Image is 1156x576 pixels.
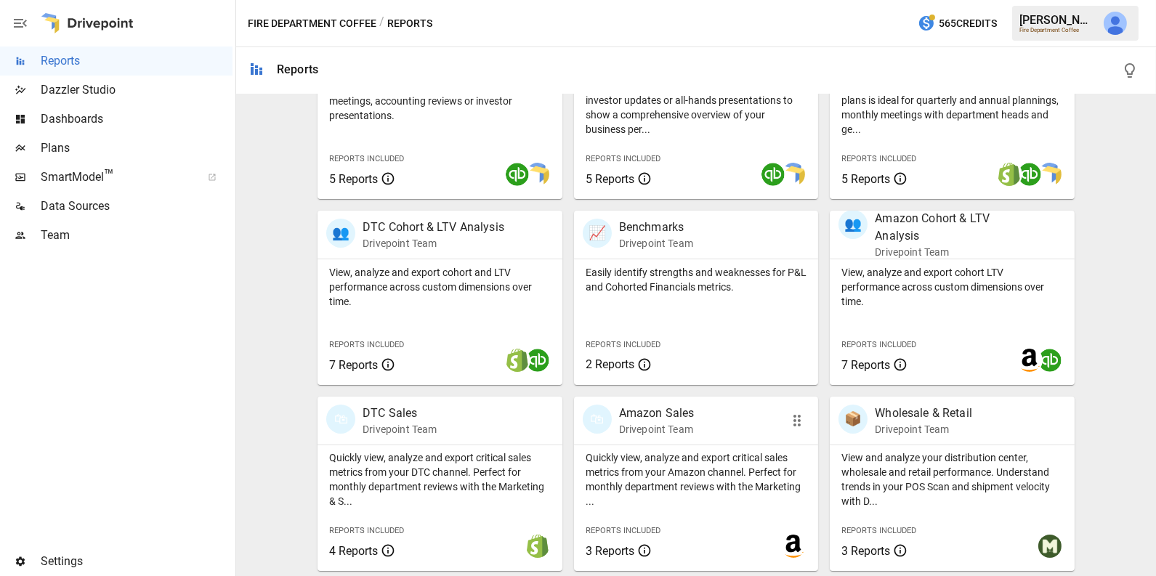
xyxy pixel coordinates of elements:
span: Reports Included [841,154,916,163]
p: View and analyze your distribution center, wholesale and retail performance. Understand trends in... [841,450,1063,508]
span: Reports Included [329,154,404,163]
div: 🛍 [583,405,612,434]
p: View, analyze and export cohort and LTV performance across custom dimensions over time. [329,265,551,309]
p: Quickly view, analyze and export critical sales metrics from your Amazon channel. Perfect for mon... [586,450,807,508]
div: [PERSON_NAME] [1019,13,1095,27]
p: Drivepoint Team [363,422,437,437]
img: smart model [526,163,549,186]
img: smart model [782,163,805,186]
p: Drivepoint Team [875,422,972,437]
p: Easily identify strengths and weaknesses for P&L and Cohorted Financials metrics. [586,265,807,294]
p: Amazon Sales [619,405,695,422]
img: quickbooks [761,163,785,186]
img: quickbooks [526,349,549,372]
div: 📈 [583,219,612,248]
span: Team [41,227,233,244]
span: 565 Credits [939,15,997,33]
span: Reports Included [586,526,660,535]
span: 5 Reports [329,172,378,186]
span: Plans [41,139,233,157]
span: 3 Reports [841,544,890,558]
div: Fire Department Coffee [1019,27,1095,33]
span: 7 Reports [841,358,890,372]
span: 3 Reports [586,544,634,558]
img: muffindata [1038,535,1062,558]
img: amazon [782,535,805,558]
img: shopify [998,163,1021,186]
span: 5 Reports [841,172,890,186]
img: quickbooks [506,163,529,186]
p: Drivepoint Team [875,245,1027,259]
p: Wholesale & Retail [875,405,972,422]
div: 👥 [326,219,355,248]
p: Amazon Cohort & LTV Analysis [875,210,1027,245]
p: Drivepoint Team [363,236,504,251]
p: Quickly view, analyze and export critical sales metrics from your DTC channel. Perfect for monthl... [329,450,551,508]
span: 5 Reports [586,172,634,186]
p: DTC Sales [363,405,437,422]
span: Reports Included [586,154,660,163]
img: smart model [1038,163,1062,186]
span: Reports Included [329,340,404,349]
span: Data Sources [41,198,233,215]
button: 565Credits [912,10,1003,37]
p: Drivepoint Team [619,236,693,251]
span: 2 Reports [586,357,634,371]
button: Julie Wilton [1095,3,1136,44]
div: / [379,15,384,33]
span: ™ [104,166,114,184]
span: Reports [41,52,233,70]
p: Showing your firm's performance compared to plans is ideal for quarterly and annual plannings, mo... [841,78,1063,137]
span: Reports Included [586,340,660,349]
div: 🛍 [326,405,355,434]
p: DTC Cohort & LTV Analysis [363,219,504,236]
p: Benchmarks [619,219,693,236]
p: View, analyze and export cohort LTV performance across custom dimensions over time. [841,265,1063,309]
span: Reports Included [329,526,404,535]
div: Reports [277,62,318,76]
img: quickbooks [1018,163,1041,186]
p: Start here when preparing a board meeting, investor updates or all-hands presentations to show a ... [586,78,807,137]
img: amazon [1018,349,1041,372]
span: 7 Reports [329,358,378,372]
img: quickbooks [1038,349,1062,372]
span: SmartModel [41,169,192,186]
img: shopify [526,535,549,558]
span: Reports Included [841,340,916,349]
img: shopify [506,349,529,372]
p: Drivepoint Team [619,422,695,437]
p: Export the core financial statements for board meetings, accounting reviews or investor presentat... [329,79,551,123]
span: Settings [41,553,233,570]
span: Dashboards [41,110,233,128]
span: Reports Included [841,526,916,535]
img: Julie Wilton [1104,12,1127,35]
div: 📦 [838,405,868,434]
div: 👥 [838,210,868,239]
span: Dazzler Studio [41,81,233,99]
button: Fire Department Coffee [248,15,376,33]
span: 4 Reports [329,544,378,558]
